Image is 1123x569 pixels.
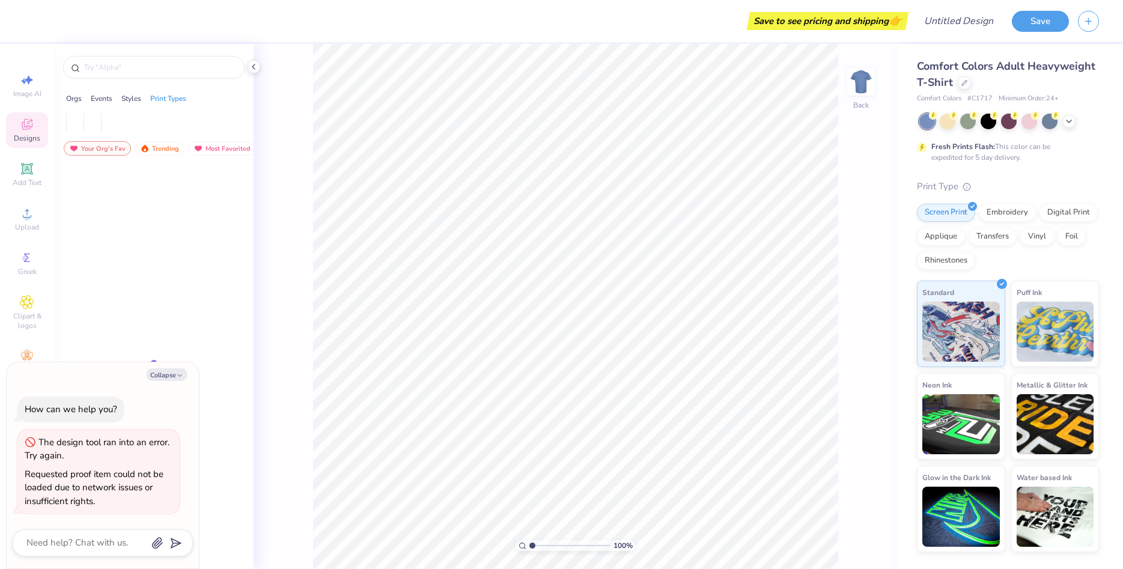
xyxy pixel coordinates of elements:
[917,94,961,104] span: Comfort Colors
[853,100,869,111] div: Back
[1017,286,1042,299] span: Puff Ink
[931,141,1079,163] div: This color can be expedited for 5 day delivery.
[750,12,905,30] div: Save to see pricing and shipping
[13,178,41,187] span: Add Text
[25,436,169,462] div: The design tool ran into an error. Try again.
[1017,302,1094,362] img: Puff Ink
[917,228,965,246] div: Applique
[917,204,975,222] div: Screen Print
[967,94,993,104] span: # C1717
[1058,228,1086,246] div: Foil
[188,141,256,156] div: Most Favorited
[1012,11,1069,32] button: Save
[121,93,141,104] div: Styles
[922,379,952,391] span: Neon Ink
[613,540,633,551] span: 100 %
[922,394,1000,454] img: Neon Ink
[83,61,237,73] input: Try "Alpha"
[922,471,991,484] span: Glow in the Dark Ink
[917,180,1099,193] div: Print Type
[917,59,1095,90] span: Comfort Colors Adult Heavyweight T-Shirt
[64,141,131,156] div: Your Org's Fav
[66,93,82,104] div: Orgs
[18,267,37,276] span: Greek
[1039,204,1098,222] div: Digital Print
[140,144,150,153] img: trending.gif
[922,286,954,299] span: Standard
[889,13,902,28] span: 👉
[969,228,1017,246] div: Transfers
[1017,471,1072,484] span: Water based Ink
[6,311,48,330] span: Clipart & logos
[917,252,975,270] div: Rhinestones
[135,141,184,156] div: Trending
[15,222,39,232] span: Upload
[13,89,41,99] span: Image AI
[849,70,873,94] img: Back
[979,204,1036,222] div: Embroidery
[1017,394,1094,454] img: Metallic & Glitter Ink
[915,9,1003,33] input: Untitled Design
[14,133,40,143] span: Designs
[1017,379,1088,391] span: Metallic & Glitter Ink
[922,302,1000,362] img: Standard
[150,93,186,104] div: Print Types
[931,142,995,151] strong: Fresh Prints Flash:
[69,144,79,153] img: most_fav.gif
[25,468,163,507] div: Requested proof item could not be loaded due to network issues or insufficient rights.
[193,144,203,153] img: most_fav.gif
[147,368,187,381] button: Collapse
[1017,487,1094,547] img: Water based Ink
[999,94,1059,104] span: Minimum Order: 24 +
[91,93,112,104] div: Events
[922,487,1000,547] img: Glow in the Dark Ink
[1020,228,1054,246] div: Vinyl
[25,403,117,415] div: How can we help you?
